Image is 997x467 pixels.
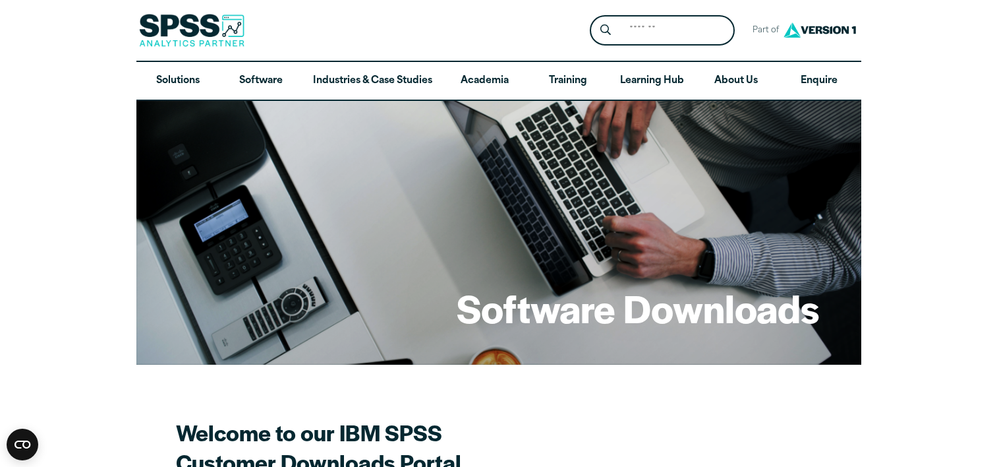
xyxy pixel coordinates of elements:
a: Solutions [136,62,219,100]
a: Industries & Case Studies [302,62,443,100]
a: Enquire [778,62,861,100]
img: SPSS Analytics Partner [139,14,244,47]
svg: Search magnifying glass icon [600,24,611,36]
a: Learning Hub [610,62,695,100]
button: Search magnifying glass icon [593,18,617,43]
a: Academia [443,62,526,100]
img: Version1 Logo [780,18,859,42]
a: Training [526,62,609,100]
a: Software [219,62,302,100]
form: Site Header Search Form [590,15,735,46]
a: About Us [695,62,778,100]
h1: Software Downloads [457,282,819,334]
button: Open CMP widget [7,429,38,460]
nav: Desktop version of site main menu [136,62,861,100]
span: Part of [745,21,780,40]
